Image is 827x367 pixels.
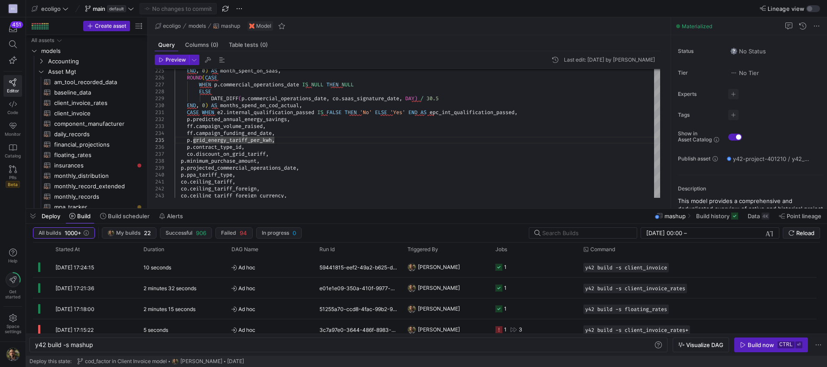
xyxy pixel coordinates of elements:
span: Point lineage [787,213,821,220]
span: Status [678,48,721,54]
div: 242 [155,185,164,192]
button: Build history [692,209,742,223]
button: https://storage.googleapis.com/y42-prod-data-exchange/images/7e7RzXvUWcEhWhf8BYUbRCghczaQk4zBh2Nv... [3,345,22,364]
div: 241 [155,178,164,185]
div: Press SPACE to select this row. [29,139,144,150]
div: Press SPACE to select this row. [29,46,144,56]
span: 30.5 [427,95,439,102]
button: y42-project-401210 / y42_ecoligo_main / mashup [725,153,811,164]
span: , [241,144,244,151]
button: Build scheduler [96,209,153,223]
span: ceiling_tariff [190,178,232,185]
span: Monitor [5,131,21,137]
span: Alerts [167,213,183,220]
span: . [187,178,190,185]
a: Catalog [3,140,22,162]
button: maindefault [83,3,136,14]
a: daily_records​​​​​​​​​​ [29,129,144,139]
div: All assets [31,37,54,43]
div: Press SPACE to select this row. [29,118,144,129]
span: ff [187,130,193,137]
img: https://storage.googleapis.com/y42-prod-data-exchange/images/7e7RzXvUWcEhWhf8BYUbRCghczaQk4zBh2Nv... [407,284,416,292]
img: No tier [730,69,737,76]
span: , [257,185,260,192]
button: https://storage.googleapis.com/y42-prod-data-exchange/images/7e7RzXvUWcEhWhf8BYUbRCghczaQk4zBh2Nv... [102,227,156,239]
span: . [217,81,220,88]
span: p [241,95,244,102]
a: mpa_tracker​​​​​​​​​​ [29,202,144,212]
span: Query [158,42,175,48]
span: NULL [342,81,354,88]
div: Press SPACE to select this row. [29,160,144,170]
span: default [107,5,126,12]
span: Build scheduler [108,213,150,220]
span: , [296,164,299,171]
span: THEN [326,81,339,88]
span: Preview [166,57,186,63]
span: Command [590,246,615,252]
span: models [189,23,206,29]
span: [DATE] 17:21:36 [55,285,94,292]
div: Press SPACE to select this row. [33,257,817,278]
span: . [190,116,193,123]
span: NULL [311,81,323,88]
div: 227 [155,81,164,88]
span: 22 [144,229,151,236]
div: 4K [762,213,769,220]
span: . [193,123,196,130]
span: 906 [196,229,206,236]
span: months_spend_on_cod_actual [220,102,299,109]
span: Asset Mgt [48,67,143,77]
div: Press SPACE to select this row. [29,77,144,87]
span: CASE [205,74,217,81]
button: No statusNo Status [728,46,768,57]
div: Press SPACE to select this row. [29,129,144,139]
span: predicted_annual_energy_savings [193,116,287,123]
div: Press SPACE to select this row. [29,98,144,108]
span: , [514,109,518,116]
span: e2 [217,109,223,116]
span: , [232,178,235,185]
span: client_invoice_rates​​​​​​​​​​ [54,98,134,108]
div: Press SPACE to select this row. [29,181,144,191]
span: ppa_tariff_type [187,171,232,178]
span: campaign_funding_end_date [196,130,272,137]
span: 'Yes' [390,109,405,116]
span: [PERSON_NAME] [180,358,222,364]
span: financial_projections​​​​​​​​​​ [54,140,134,150]
button: Alerts [155,209,187,223]
span: DAY [405,95,414,102]
div: Press SPACE to select this row. [29,202,144,212]
button: models [186,21,208,31]
span: [DATE] [227,358,244,364]
img: https://storage.googleapis.com/y42-prod-data-exchange/images/7e7RzXvUWcEhWhf8BYUbRCghczaQk4zBh2Nv... [407,305,416,313]
span: co [181,192,187,199]
span: co [187,151,193,157]
div: 238 [155,157,164,164]
img: undefined [249,23,254,29]
button: Point lineage [775,209,825,223]
span: . [184,157,187,164]
div: Press SPACE to select this row. [29,191,144,202]
div: Press SPACE to select this row. [29,35,144,46]
span: . [184,164,187,171]
span: AS [420,109,427,116]
span: Failed [221,230,236,236]
span: Ad hoc [231,257,309,278]
button: All builds1000+ [33,227,95,239]
span: co [181,178,187,185]
div: e01e1e09-350a-410f-9977-caf0fd771b6f [314,278,402,298]
span: . [339,95,342,102]
span: ELSE [375,109,387,116]
span: My builds [116,230,140,236]
span: Ad hoc [231,278,309,298]
span: ecoligo [163,23,181,29]
a: Editor [3,75,22,97]
kbd: ctrl [778,341,794,348]
span: Build [77,213,91,220]
span: . [193,151,196,157]
span: p [187,144,190,151]
span: THEN [345,109,357,116]
input: End datetime [689,229,746,236]
span: Space settings [5,324,21,334]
